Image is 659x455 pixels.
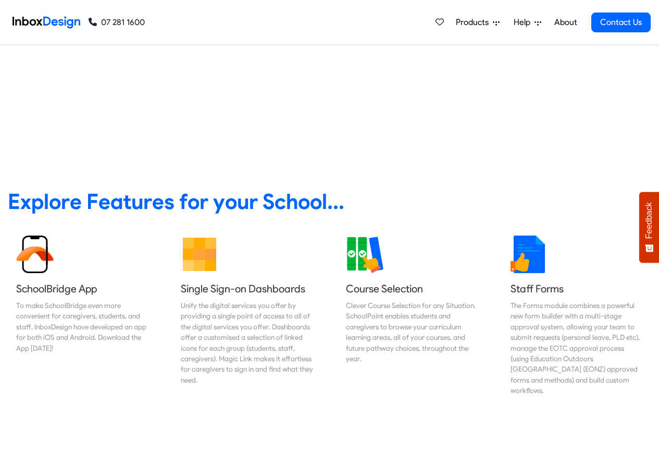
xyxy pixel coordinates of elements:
[89,16,145,29] a: 07 281 1600
[511,300,643,396] div: The Forms module combines a powerful new form builder with a multi-stage approval system, allowin...
[509,12,545,33] a: Help
[346,300,478,364] div: Clever Course Selection for any Situation. SchoolPoint enables students and caregivers to browse ...
[644,202,654,239] span: Feedback
[452,12,504,33] a: Products
[16,236,54,273] img: 2022_01_13_icon_sb_app.svg
[346,236,383,273] img: 2022_01_13_icon_course_selection.svg
[181,300,313,385] div: Unify the digital services you offer by providing a single point of access to all of the digital ...
[8,227,157,404] a: SchoolBridge App To make SchoolBridge even more convenient for caregivers, students, and staff, I...
[16,300,148,353] div: To make SchoolBridge even more convenient for caregivers, students, and staff, InboxDesign have d...
[511,281,643,296] h5: Staff Forms
[8,188,651,215] heading: Explore Features for your School...
[639,192,659,263] button: Feedback - Show survey
[511,236,548,273] img: 2022_01_13_icon_thumbsup.svg
[181,281,313,296] h5: Single Sign-on Dashboards
[181,236,218,273] img: 2022_01_13_icon_grid.svg
[346,281,478,296] h5: Course Selection
[456,16,493,29] span: Products
[338,227,487,404] a: Course Selection Clever Course Selection for any Situation. SchoolPoint enables students and care...
[514,16,534,29] span: Help
[551,12,580,33] a: About
[172,227,321,404] a: Single Sign-on Dashboards Unify the digital services you offer by providing a single point of acc...
[591,13,651,32] a: Contact Us
[16,281,148,296] h5: SchoolBridge App
[502,227,651,404] a: Staff Forms The Forms module combines a powerful new form builder with a multi-stage approval sys...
